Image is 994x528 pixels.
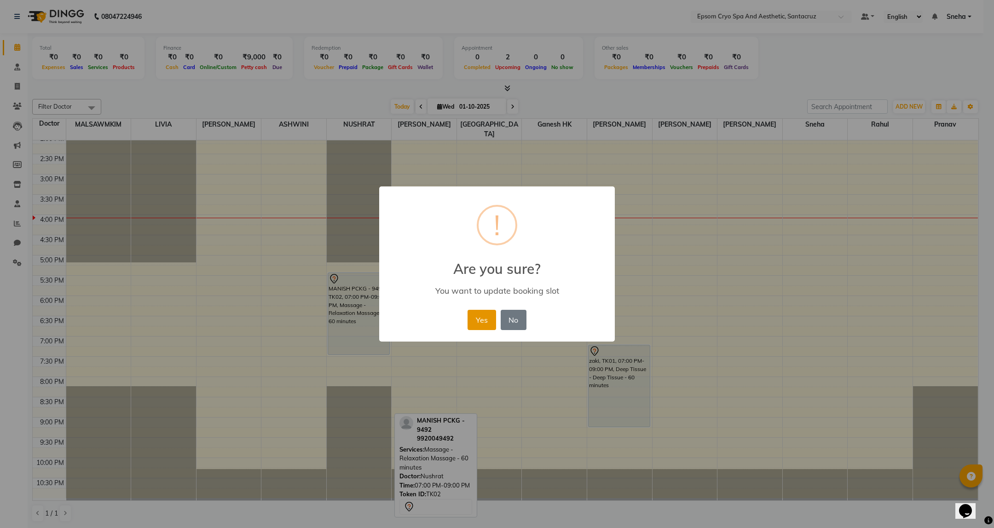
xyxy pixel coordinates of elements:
[393,285,601,296] div: You want to update booking slot
[494,207,500,244] div: !
[468,310,496,330] button: Yes
[379,249,615,277] h2: Are you sure?
[955,491,985,519] iframe: chat widget
[501,310,526,330] button: No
